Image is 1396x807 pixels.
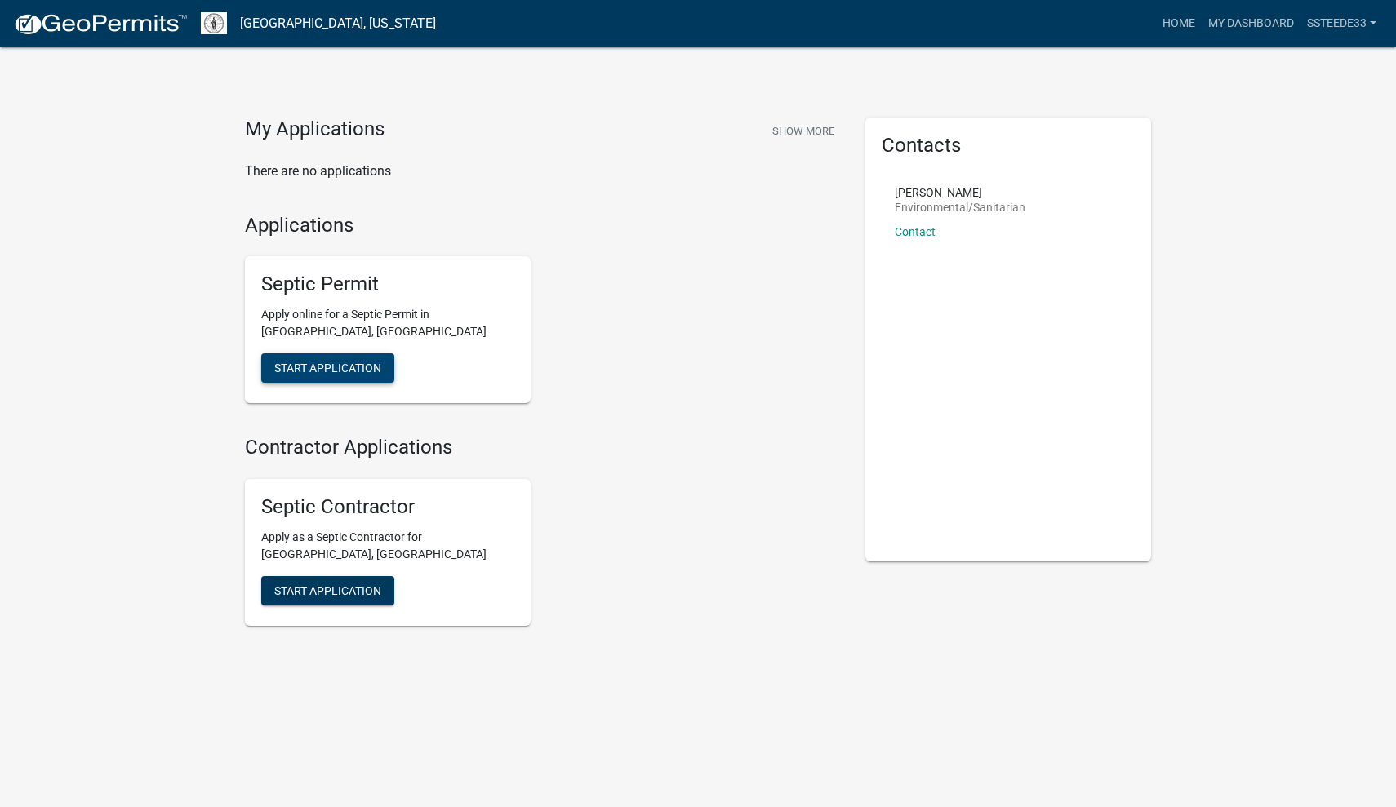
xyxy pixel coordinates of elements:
[1202,8,1300,39] a: My Dashboard
[245,214,841,417] wm-workflow-list-section: Applications
[261,529,514,563] p: Apply as a Septic Contractor for [GEOGRAPHIC_DATA], [GEOGRAPHIC_DATA]
[261,495,514,519] h5: Septic Contractor
[1156,8,1202,39] a: Home
[261,353,394,383] button: Start Application
[245,436,841,639] wm-workflow-list-section: Contractor Applications
[1300,8,1383,39] a: ssteede33
[895,225,936,238] a: Contact
[766,118,841,144] button: Show More
[274,361,381,375] span: Start Application
[245,162,841,181] p: There are no applications
[261,576,394,605] button: Start Application
[245,118,385,142] h4: My Applications
[261,306,514,340] p: Apply online for a Septic Permit in [GEOGRAPHIC_DATA], [GEOGRAPHIC_DATA]
[895,187,1025,198] p: [PERSON_NAME]
[895,202,1025,213] p: Environmental/Sanitarian
[882,134,1135,157] h5: Contacts
[274,583,381,596] span: Start Application
[201,12,227,34] img: Mahaska County, Iowa
[261,273,514,296] h5: Septic Permit
[245,436,841,459] h4: Contractor Applications
[240,10,436,38] a: [GEOGRAPHIC_DATA], [US_STATE]
[245,214,841,237] h4: Applications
